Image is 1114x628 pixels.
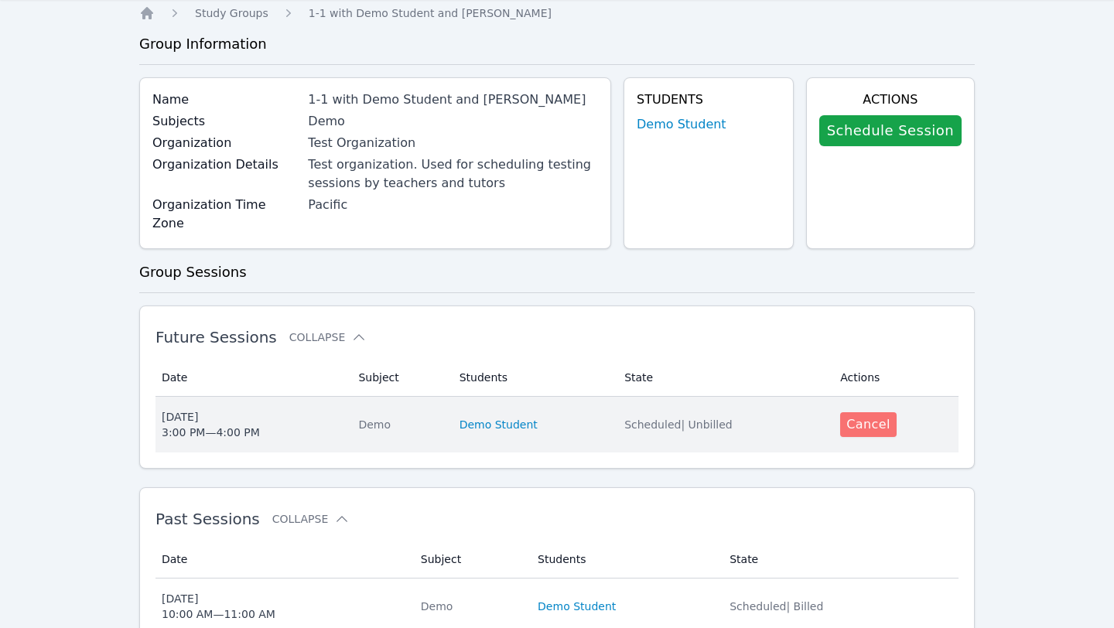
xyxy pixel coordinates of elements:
div: Demo [308,112,598,131]
nav: Breadcrumb [139,5,975,21]
div: [DATE] 3:00 PM — 4:00 PM [162,409,260,440]
span: Scheduled | Unbilled [624,418,733,431]
th: Subject [349,359,449,397]
a: 1-1 with Demo Student and [PERSON_NAME] [309,5,552,21]
div: Demo [358,417,440,432]
button: Collapse [272,511,350,527]
span: Past Sessions [155,510,260,528]
h3: Group Sessions [139,261,975,283]
a: Demo Student [538,599,616,614]
div: Pacific [308,196,598,214]
th: State [720,541,959,579]
th: Date [155,541,412,579]
th: Actions [831,359,959,397]
span: Future Sessions [155,328,277,346]
div: 1-1 with Demo Student and [PERSON_NAME] [308,90,598,109]
label: Subjects [152,112,299,131]
span: 1-1 with Demo Student and [PERSON_NAME] [309,7,552,19]
a: Demo Student [460,417,538,432]
h3: Group Information [139,33,975,55]
h4: Actions [819,90,962,109]
tr: [DATE]3:00 PM—4:00 PMDemoDemo StudentScheduled| UnbilledCancel [155,397,959,452]
label: Organization Time Zone [152,196,299,233]
label: Organization [152,134,299,152]
th: Students [528,541,720,579]
th: State [615,359,831,397]
span: Scheduled | Billed [730,600,823,613]
th: Students [450,359,616,397]
a: Study Groups [195,5,268,21]
label: Organization Details [152,155,299,174]
span: Study Groups [195,7,268,19]
label: Name [152,90,299,109]
a: Demo Student [637,115,726,134]
a: Schedule Session [819,115,962,146]
button: Cancel [840,412,897,437]
th: Subject [412,541,528,579]
div: Test Organization [308,134,598,152]
div: [DATE] 10:00 AM — 11:00 AM [162,591,275,622]
h4: Students [637,90,781,109]
button: Collapse [289,329,367,345]
th: Date [155,359,349,397]
div: Test organization. Used for scheduling testing sessions by teachers and tutors [308,155,598,193]
div: Demo [421,599,519,614]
